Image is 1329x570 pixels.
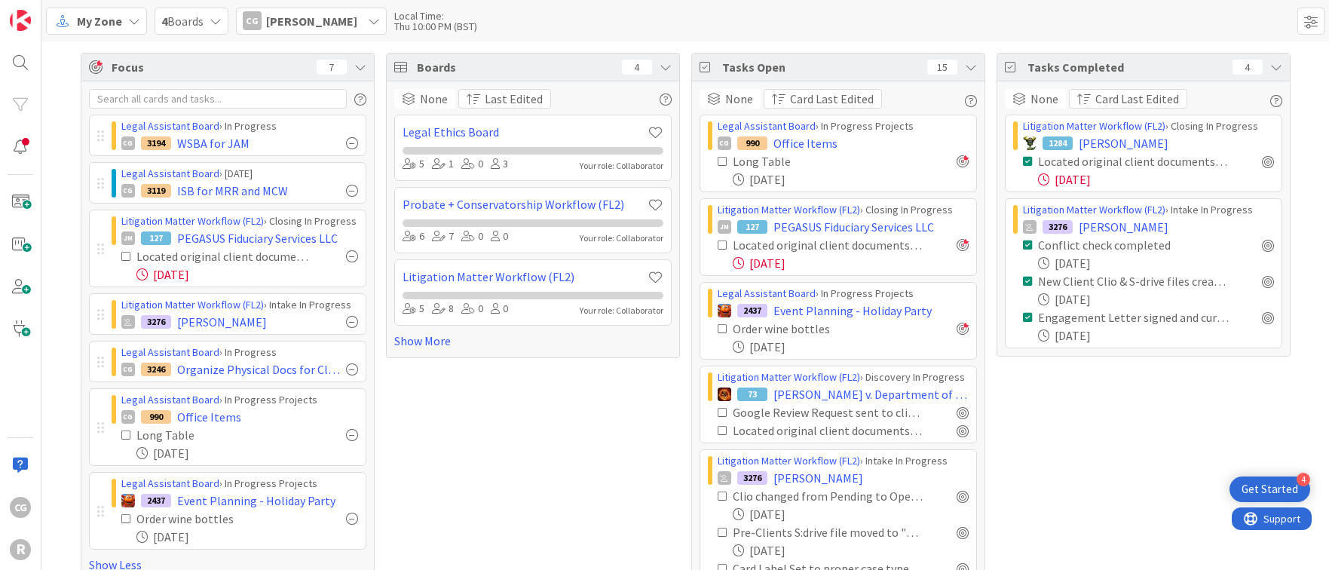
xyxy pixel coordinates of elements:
span: My Zone [77,12,122,30]
div: Thu 10:00 PM (BST) [394,21,477,32]
div: 5 [403,301,424,317]
span: [PERSON_NAME] [266,12,357,30]
a: Legal Assistant Board [718,119,816,133]
div: › Closing In Progress [1023,118,1274,134]
div: 2437 [141,494,171,507]
img: NC [1023,136,1037,150]
a: Legal Ethics Board [403,123,648,141]
div: [DATE] [1038,170,1274,188]
span: Event Planning - Holiday Party [773,302,932,320]
div: [DATE] [733,338,969,356]
div: Local Time: [394,11,477,21]
span: None [725,90,753,108]
div: Long Table [136,426,266,444]
span: Last Edited [485,90,543,108]
img: TR [718,388,731,401]
div: 4 [622,60,652,75]
div: › In Progress [121,118,358,134]
div: 4 [1297,473,1310,486]
div: 15 [927,60,957,75]
span: Focus [112,58,305,76]
div: Pre-Clients S:drive file moved to "Clients" [733,523,923,541]
span: Boards [417,58,614,76]
span: [PERSON_NAME] [1079,134,1168,152]
div: [DATE] [136,265,358,283]
div: R [10,539,31,560]
div: [DATE] [1038,326,1274,345]
div: 8 [432,301,454,317]
span: [PERSON_NAME] [177,313,267,331]
div: 0 [491,228,508,245]
div: › Intake In Progress [718,453,969,469]
div: 127 [737,220,767,234]
a: Show More [394,332,672,350]
span: PEGASUS Fiduciary Services LLC [177,229,338,247]
div: › Closing In Progress [121,213,358,229]
a: Litigation Matter Workflow (FL2) [718,370,860,384]
div: 3246 [141,363,171,376]
button: Last Edited [458,89,551,109]
a: Probate + Conservatorship Workflow (FL2) [403,195,648,213]
div: › [DATE] [121,166,358,182]
div: Order wine bottles [136,510,286,528]
a: Legal Assistant Board [121,345,219,359]
div: › Discovery In Progress [718,369,969,385]
span: [PERSON_NAME] [773,469,863,487]
a: Litigation Matter Workflow (FL2) [718,454,860,467]
span: [PERSON_NAME] [1079,218,1168,236]
div: [DATE] [136,444,358,462]
div: New Client Clio & S-drive files created Enter all contacts and their relationships to our client ... [1038,272,1229,290]
div: › Closing In Progress [718,202,969,218]
div: Located original client documents if necessary & coordinated delivery with client [136,247,313,265]
a: Litigation Matter Workflow (FL2) [1023,119,1165,133]
div: Google Review Request sent to client [if applicable] [733,403,923,421]
div: 1284 [1043,136,1073,150]
div: CG [10,497,31,518]
b: 4 [161,14,167,29]
span: Event Planning - Holiday Party [177,492,335,510]
div: JM [121,231,135,245]
a: Legal Assistant Board [121,477,219,490]
div: Your role: Collaborator [580,304,663,317]
div: Engagement Letter signed and curated [1038,308,1229,326]
input: Search all cards and tasks... [89,89,347,109]
span: WSBA for JAM [177,134,250,152]
span: Boards [161,12,204,30]
div: CG [121,363,135,376]
div: [DATE] [733,541,969,559]
button: Card Last Edited [1069,89,1187,109]
div: [DATE] [733,254,969,272]
span: Tasks Open [722,58,920,76]
div: 0 [461,301,483,317]
div: [DATE] [733,505,969,523]
div: [DATE] [136,528,358,546]
div: 3119 [141,184,171,198]
div: CG [718,136,731,150]
div: Clio changed from Pending to Open client matter [733,487,923,505]
span: ISB for MRR and MCW [177,182,288,200]
div: Located original client documents if necessary & coordinated delivery with client [733,421,923,440]
div: [DATE] [1038,254,1274,272]
div: CG [121,410,135,424]
div: › In Progress Projects [121,392,358,408]
span: PEGASUS Fiduciary Services LLC [773,218,934,236]
span: Support [32,2,69,20]
div: Located original client documents if necessary & coordinated delivery with client [1038,152,1229,170]
div: 3276 [141,315,171,329]
div: 7 [432,228,454,245]
img: KA [718,304,731,317]
div: 2437 [737,304,767,317]
a: Legal Assistant Board [121,119,219,133]
div: 7 [317,60,347,75]
span: Office Items [177,408,241,426]
a: Litigation Matter Workflow (FL2) [121,214,264,228]
div: Located original client documents if necessary & coordinated delivery with client [733,236,923,254]
a: Legal Assistant Board [718,287,816,300]
div: › In Progress Projects [718,118,969,134]
div: 990 [141,410,171,424]
div: Long Table [733,152,868,170]
span: None [1030,90,1058,108]
div: › In Progress Projects [718,286,969,302]
div: 4 [1233,60,1263,75]
a: Litigation Matter Workflow (FL2) [121,298,264,311]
